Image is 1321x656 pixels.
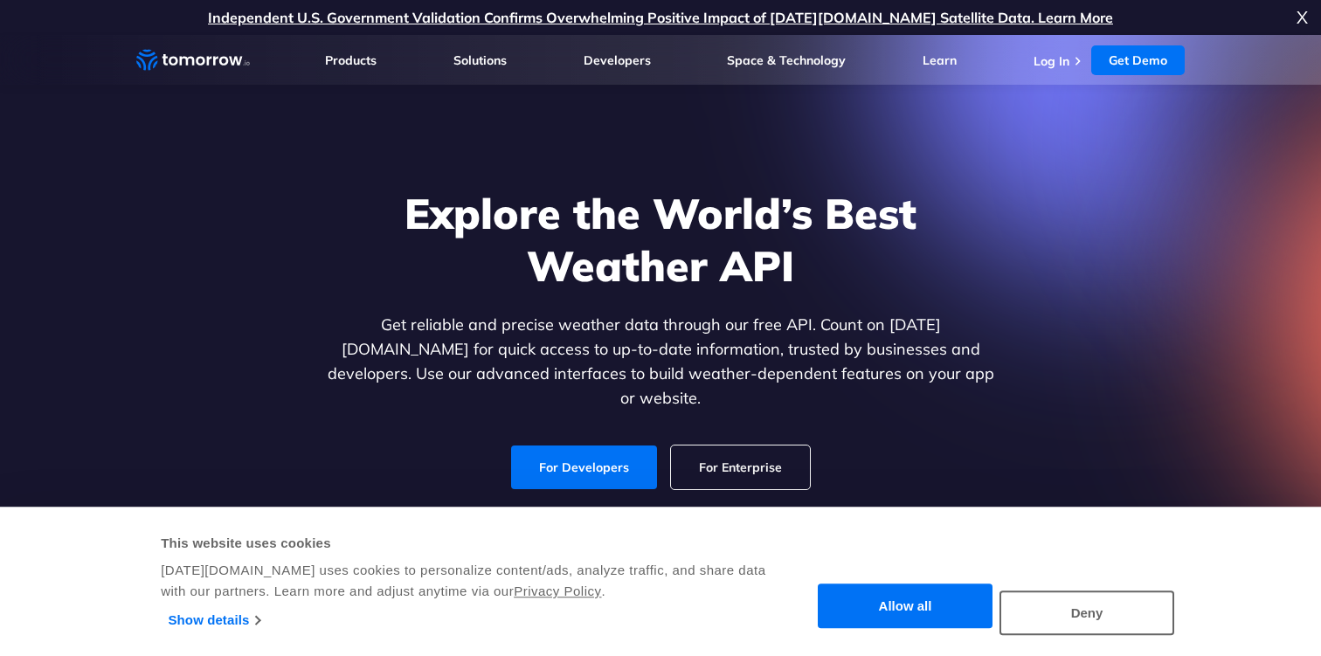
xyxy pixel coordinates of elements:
a: Developers [584,52,651,68]
button: Allow all [818,584,992,629]
a: Get Demo [1091,45,1185,75]
a: Products [325,52,377,68]
a: Space & Technology [727,52,846,68]
h1: Explore the World’s Best Weather API [323,187,998,292]
a: Home link [136,47,250,73]
a: Independent U.S. Government Validation Confirms Overwhelming Positive Impact of [DATE][DOMAIN_NAM... [208,9,1113,26]
a: Log In [1034,53,1069,69]
button: Deny [999,590,1174,635]
div: [DATE][DOMAIN_NAME] uses cookies to personalize content/ads, analyze traffic, and share data with... [161,560,768,602]
a: Privacy Policy [514,583,601,598]
a: Show details [169,607,260,633]
a: For Enterprise [671,445,810,489]
p: Get reliable and precise weather data through our free API. Count on [DATE][DOMAIN_NAME] for quic... [323,313,998,411]
a: For Developers [511,445,657,489]
a: Solutions [453,52,507,68]
div: This website uses cookies [161,533,768,554]
a: Learn [923,52,957,68]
